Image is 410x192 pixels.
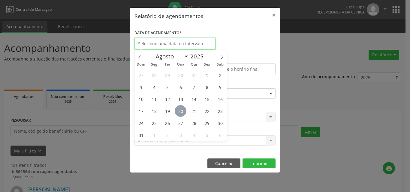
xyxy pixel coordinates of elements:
[175,105,186,117] span: Agosto 20, 2025
[201,117,213,129] span: Agosto 29, 2025
[134,12,203,20] h5: Relatório de agendamentos
[161,69,173,81] span: Julho 29, 2025
[243,158,276,169] button: Imprimir
[135,117,147,129] span: Agosto 24, 2025
[188,117,200,129] span: Agosto 28, 2025
[174,63,187,66] span: Qua
[175,93,186,105] span: Agosto 13, 2025
[175,81,186,93] span: Agosto 6, 2025
[175,129,186,141] span: Setembro 3, 2025
[135,105,147,117] span: Agosto 17, 2025
[148,117,160,129] span: Agosto 25, 2025
[214,105,226,117] span: Agosto 23, 2025
[188,129,200,141] span: Setembro 4, 2025
[187,63,200,66] span: Qui
[135,69,147,81] span: Julho 27, 2025
[161,63,174,66] span: Ter
[135,129,147,141] span: Agosto 31, 2025
[161,93,173,105] span: Agosto 12, 2025
[188,105,200,117] span: Agosto 21, 2025
[214,69,226,81] span: Agosto 2, 2025
[189,52,209,60] input: Year
[188,69,200,81] span: Julho 31, 2025
[148,63,161,66] span: Seg
[188,81,200,93] span: Agosto 7, 2025
[201,129,213,141] span: Setembro 5, 2025
[268,8,280,22] button: Close
[188,93,200,105] span: Agosto 14, 2025
[214,117,226,129] span: Agosto 30, 2025
[148,69,160,81] span: Julho 28, 2025
[207,54,276,63] label: ATÉ
[175,117,186,129] span: Agosto 27, 2025
[201,81,213,93] span: Agosto 8, 2025
[214,129,226,141] span: Setembro 6, 2025
[214,93,226,105] span: Agosto 16, 2025
[148,81,160,93] span: Agosto 4, 2025
[134,38,216,50] input: Selecione uma data ou intervalo
[201,69,213,81] span: Agosto 1, 2025
[153,52,189,61] select: Month
[148,129,160,141] span: Setembro 1, 2025
[207,158,240,169] button: Cancelar
[200,63,214,66] span: Sex
[161,117,173,129] span: Agosto 26, 2025
[161,129,173,141] span: Setembro 2, 2025
[207,63,276,75] input: Selecione o horário final
[161,105,173,117] span: Agosto 19, 2025
[214,63,227,66] span: Sáb
[135,81,147,93] span: Agosto 3, 2025
[148,93,160,105] span: Agosto 11, 2025
[134,28,182,38] label: DATA DE AGENDAMENTO
[175,69,186,81] span: Julho 30, 2025
[201,105,213,117] span: Agosto 22, 2025
[134,63,148,66] span: Dom
[135,93,147,105] span: Agosto 10, 2025
[161,81,173,93] span: Agosto 5, 2025
[214,81,226,93] span: Agosto 9, 2025
[148,105,160,117] span: Agosto 18, 2025
[201,93,213,105] span: Agosto 15, 2025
